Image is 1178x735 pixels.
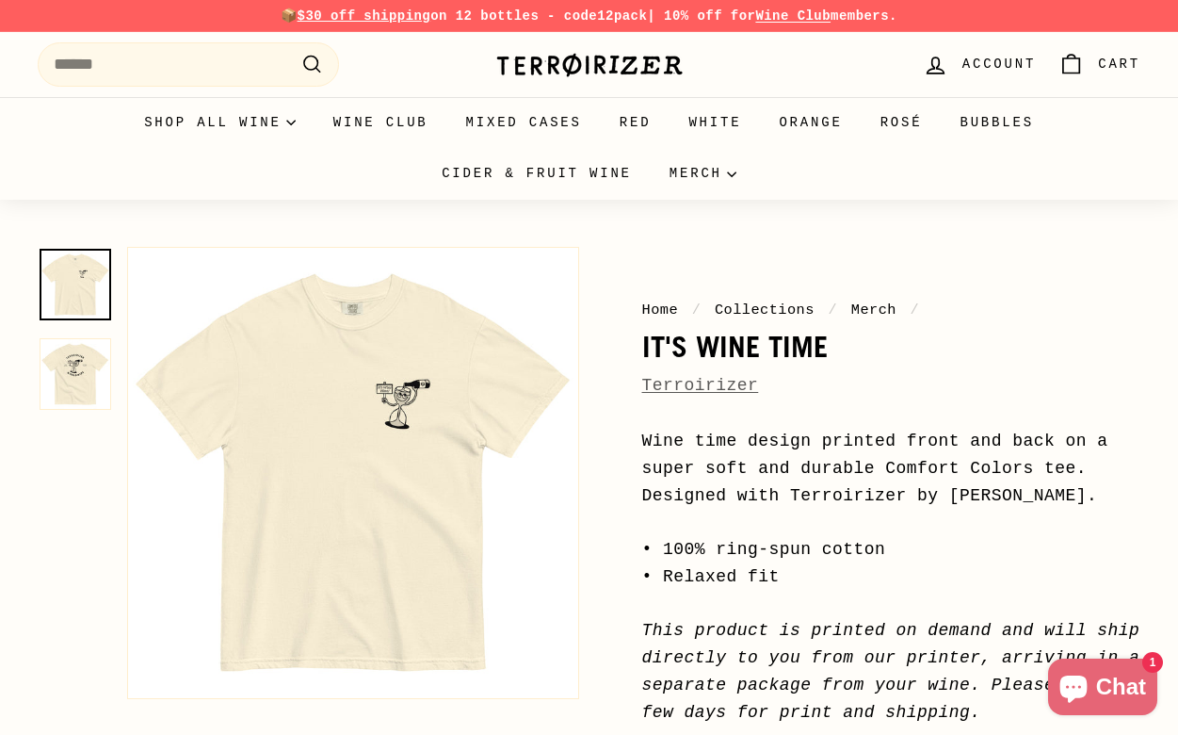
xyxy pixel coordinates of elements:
[601,97,670,148] a: Red
[40,249,111,320] a: It's Wine Time
[125,97,315,148] summary: Shop all wine
[906,302,925,318] span: /
[1098,54,1140,74] span: Cart
[962,54,1036,74] span: Account
[941,97,1052,148] a: Bubbles
[670,97,760,148] a: White
[760,97,861,148] a: Orange
[642,302,679,318] a: Home
[851,302,896,318] a: Merch
[642,428,1141,727] p: Wine time design printed front and back on a super soft and durable Comfort Colors tee. Designed ...
[755,8,831,24] a: Wine Club
[862,97,942,148] a: Rosé
[1042,659,1163,720] inbox-online-store-chat: Shopify online store chat
[642,621,1140,721] em: This product is printed on demand and will ship directly to you from our printer, arriving in a s...
[423,148,651,199] a: Cider & Fruit Wine
[315,97,447,148] a: Wine Club
[298,8,431,24] span: $30 off shipping
[597,8,647,24] strong: 12pack
[642,331,1141,363] h1: It's Wine Time
[715,302,815,318] a: Collections
[642,376,759,395] a: Terroirizer
[687,302,706,318] span: /
[40,338,111,410] img: It's Wine Time
[912,37,1047,92] a: Account
[824,302,843,318] span: /
[447,97,601,148] a: Mixed Cases
[1047,37,1152,92] a: Cart
[651,148,755,199] summary: Merch
[38,6,1140,26] p: 📦 on 12 bottles - code | 10% off for members.
[642,299,1141,321] nav: breadcrumbs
